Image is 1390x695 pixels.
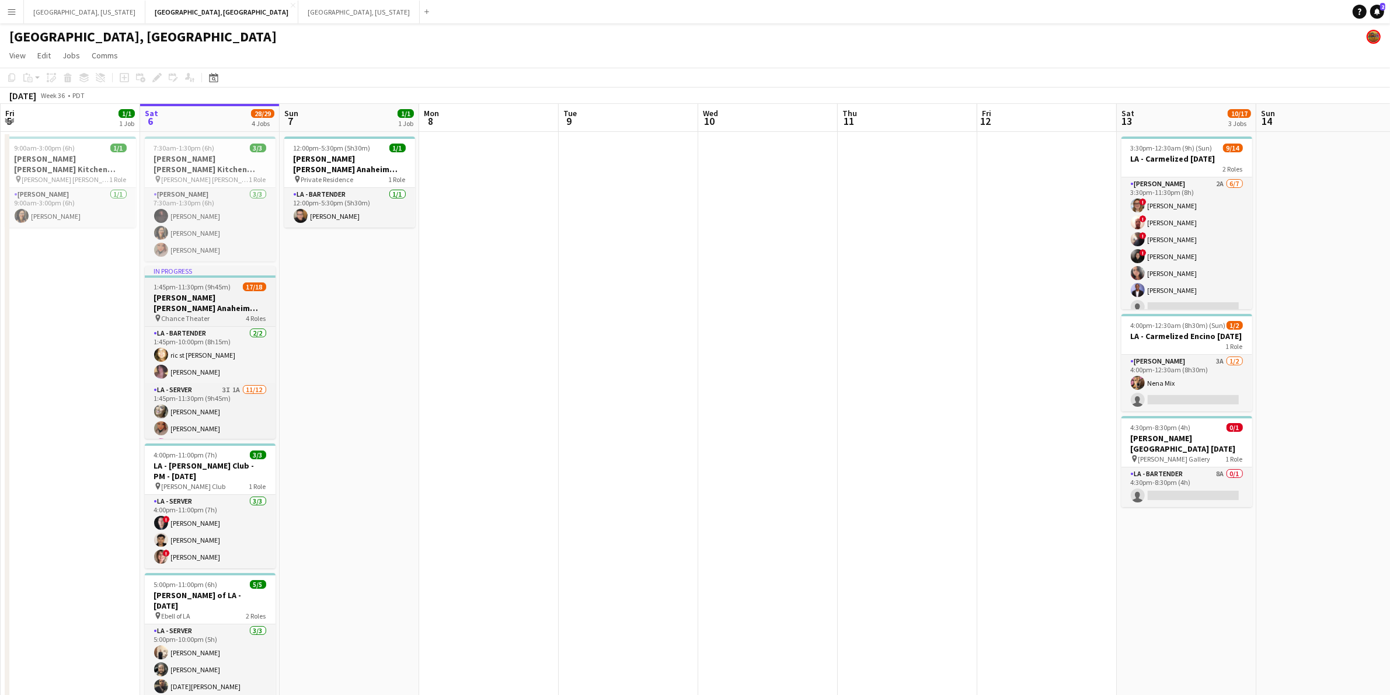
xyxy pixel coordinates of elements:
[154,580,218,589] span: 5:00pm-11:00pm (6h)
[563,108,577,118] span: Tue
[1380,3,1385,11] span: 2
[162,482,226,491] span: [PERSON_NAME] Club
[143,114,158,128] span: 6
[9,90,36,102] div: [DATE]
[145,1,298,23] button: [GEOGRAPHIC_DATA], [GEOGRAPHIC_DATA]
[841,114,857,128] span: 11
[145,266,276,275] div: In progress
[154,282,231,291] span: 1:45pm-11:30pm (9h45m)
[424,108,439,118] span: Mon
[1121,153,1252,164] h3: LA - Carmelized [DATE]
[1121,177,1252,319] app-card-role: [PERSON_NAME]2A6/73:30pm-11:30pm (8h)![PERSON_NAME]![PERSON_NAME]![PERSON_NAME]![PERSON_NAME][PER...
[1121,355,1252,411] app-card-role: [PERSON_NAME]3A1/24:00pm-12:30am (8h30m)Nena Mix
[1227,321,1243,330] span: 1/2
[842,108,857,118] span: Thu
[298,1,420,23] button: [GEOGRAPHIC_DATA], [US_STATE]
[145,443,276,568] app-job-card: 4:00pm-11:00pm (7h)3/3LA - [PERSON_NAME] Club - PM - [DATE] [PERSON_NAME] Club1 RoleLA - Server3/...
[283,114,298,128] span: 7
[252,119,274,128] div: 4 Jobs
[145,137,276,261] app-job-card: 7:30am-1:30pm (6h)3/3[PERSON_NAME] [PERSON_NAME] Kitchen [DATE] [PERSON_NAME] [PERSON_NAME] Cater...
[1121,416,1252,507] app-job-card: 4:30pm-8:30pm (4h)0/1[PERSON_NAME] [GEOGRAPHIC_DATA] [DATE] [PERSON_NAME] Gallery1 RoleLA - Barte...
[145,108,158,118] span: Sat
[982,108,991,118] span: Fri
[87,48,123,63] a: Comms
[1140,249,1147,256] span: !
[24,1,145,23] button: [GEOGRAPHIC_DATA], [US_STATE]
[562,114,577,128] span: 9
[5,137,136,228] app-job-card: 9:00am-3:00pm (6h)1/1[PERSON_NAME] [PERSON_NAME] Kitchen [DATE] [PERSON_NAME] [PERSON_NAME] Cater...
[1140,198,1147,205] span: !
[250,450,266,459] span: 3/3
[294,144,371,152] span: 12:00pm-5:30pm (5h30m)
[1223,165,1243,173] span: 2 Roles
[145,383,276,613] app-card-role: LA - Server3I1A11/121:45pm-11:30pm (9h45m)[PERSON_NAME][PERSON_NAME]
[9,50,26,61] span: View
[72,91,85,100] div: PDT
[1226,455,1243,463] span: 1 Role
[1120,114,1134,128] span: 13
[1140,215,1147,222] span: !
[1131,423,1191,432] span: 4:30pm-8:30pm (4h)
[251,109,274,118] span: 28/29
[284,137,415,228] app-job-card: 12:00pm-5:30pm (5h30m)1/1[PERSON_NAME] [PERSON_NAME] Anaheim [DATE] Private Residence1 RoleLA - B...
[1121,467,1252,507] app-card-role: LA - Bartender8A0/14:30pm-8:30pm (4h)
[398,119,413,128] div: 1 Job
[162,175,249,184] span: [PERSON_NAME] [PERSON_NAME] Catering
[1226,342,1243,351] span: 1 Role
[119,109,135,118] span: 1/1
[145,495,276,568] app-card-role: LA - Server3/34:00pm-11:00pm (7h)![PERSON_NAME][PERSON_NAME]![PERSON_NAME]
[1223,144,1243,152] span: 9/14
[145,153,276,174] h3: [PERSON_NAME] [PERSON_NAME] Kitchen [DATE]
[37,50,51,61] span: Edit
[1121,108,1134,118] span: Sat
[5,153,136,174] h3: [PERSON_NAME] [PERSON_NAME] Kitchen [DATE]
[15,144,75,152] span: 9:00am-3:00pm (6h)
[249,175,266,184] span: 1 Role
[284,153,415,174] h3: [PERSON_NAME] [PERSON_NAME] Anaheim [DATE]
[22,175,110,184] span: [PERSON_NAME] [PERSON_NAME] Catering
[5,188,136,228] app-card-role: [PERSON_NAME]1/19:00am-3:00pm (6h)[PERSON_NAME]
[33,48,55,63] a: Edit
[110,144,127,152] span: 1/1
[1261,108,1275,118] span: Sun
[243,282,266,291] span: 17/18
[9,28,277,46] h1: [GEOGRAPHIC_DATA], [GEOGRAPHIC_DATA]
[1131,321,1226,330] span: 4:00pm-12:30am (8h30m) (Sun)
[145,292,276,313] h3: [PERSON_NAME] [PERSON_NAME] Anaheim [DATE]
[145,266,276,439] app-job-card: In progress1:45pm-11:30pm (9h45m)17/18[PERSON_NAME] [PERSON_NAME] Anaheim [DATE] Chance Theater4 ...
[110,175,127,184] span: 1 Role
[398,109,414,118] span: 1/1
[389,144,406,152] span: 1/1
[163,550,170,557] span: !
[246,314,266,323] span: 4 Roles
[1140,232,1147,239] span: !
[162,314,210,323] span: Chance Theater
[250,580,266,589] span: 5/5
[145,460,276,481] h3: LA - [PERSON_NAME] Club - PM - [DATE]
[5,48,30,63] a: View
[1227,423,1243,432] span: 0/1
[284,188,415,228] app-card-role: LA - Bartender1/112:00pm-5:30pm (5h30m)[PERSON_NAME]
[980,114,991,128] span: 12
[145,327,276,383] app-card-role: LA - Bartender2/21:45pm-10:00pm (8h15m)ric st [PERSON_NAME][PERSON_NAME]
[4,114,15,128] span: 5
[250,144,266,152] span: 3/3
[389,175,406,184] span: 1 Role
[249,482,266,491] span: 1 Role
[301,175,354,184] span: Private Residence
[1121,137,1252,309] app-job-card: 3:30pm-12:30am (9h) (Sun)9/14LA - Carmelized [DATE]2 Roles[PERSON_NAME]2A6/73:30pm-11:30pm (8h)![...
[1121,314,1252,411] app-job-card: 4:00pm-12:30am (8h30m) (Sun)1/2LA - Carmelized Encino [DATE]1 Role[PERSON_NAME]3A1/24:00pm-12:30a...
[154,144,215,152] span: 7:30am-1:30pm (6h)
[1121,331,1252,341] h3: LA - Carmelized Encino [DATE]
[1367,30,1381,44] app-user-avatar: Rollin Hero
[1138,455,1211,463] span: [PERSON_NAME] Gallery
[154,450,218,459] span: 4:00pm-11:00pm (7h)
[1121,433,1252,454] h3: [PERSON_NAME] [GEOGRAPHIC_DATA] [DATE]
